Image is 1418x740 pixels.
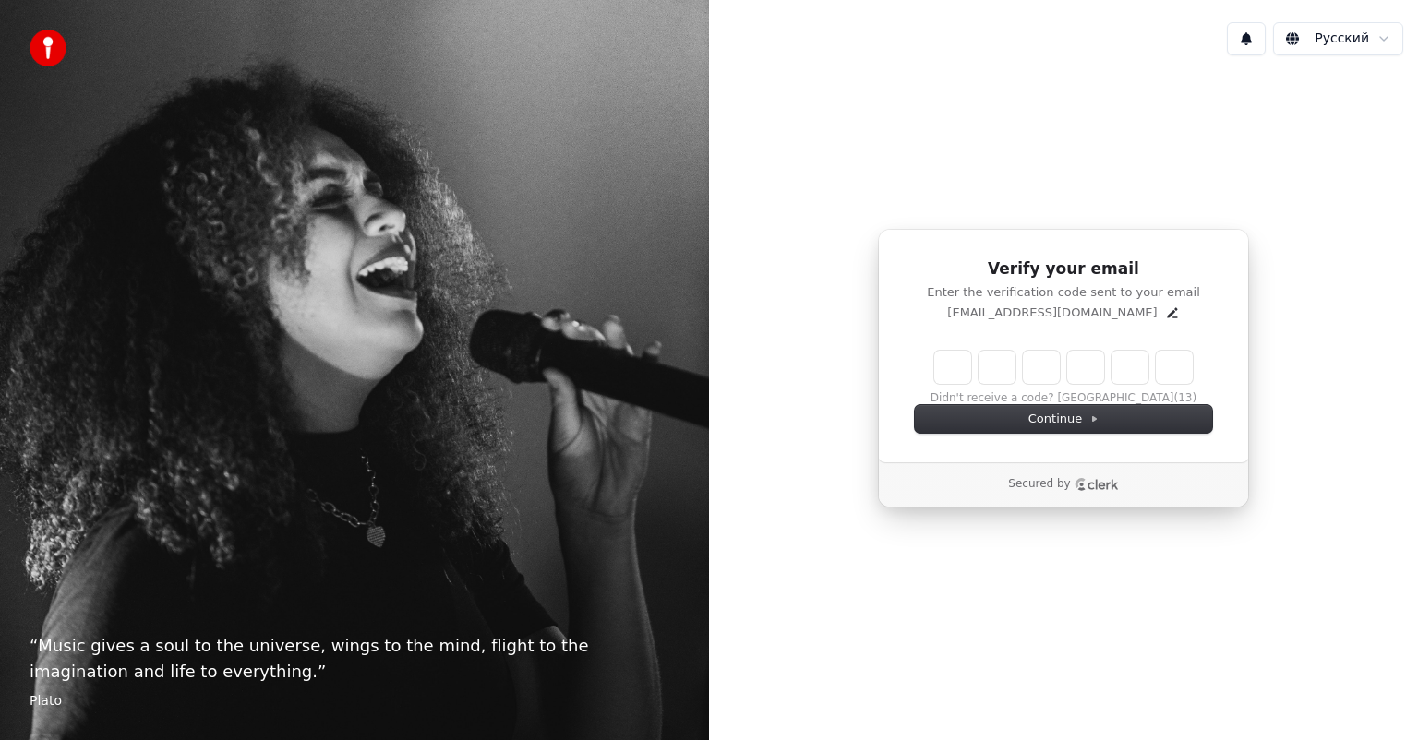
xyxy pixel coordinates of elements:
button: Edit [1165,305,1180,320]
h1: Verify your email [915,258,1212,280]
p: Secured by [1008,477,1070,492]
input: Enter verification code [934,351,1193,384]
footer: Plato [30,692,679,710]
p: [EMAIL_ADDRESS][DOMAIN_NAME] [947,304,1157,321]
span: Continue [1028,411,1099,427]
a: Clerk logo [1075,478,1119,491]
button: Continue [915,405,1212,433]
img: youka [30,30,66,66]
p: “ Music gives a soul to the universe, wings to the mind, flight to the imagination and life to ev... [30,633,679,685]
p: Enter the verification code sent to your email [915,284,1212,301]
